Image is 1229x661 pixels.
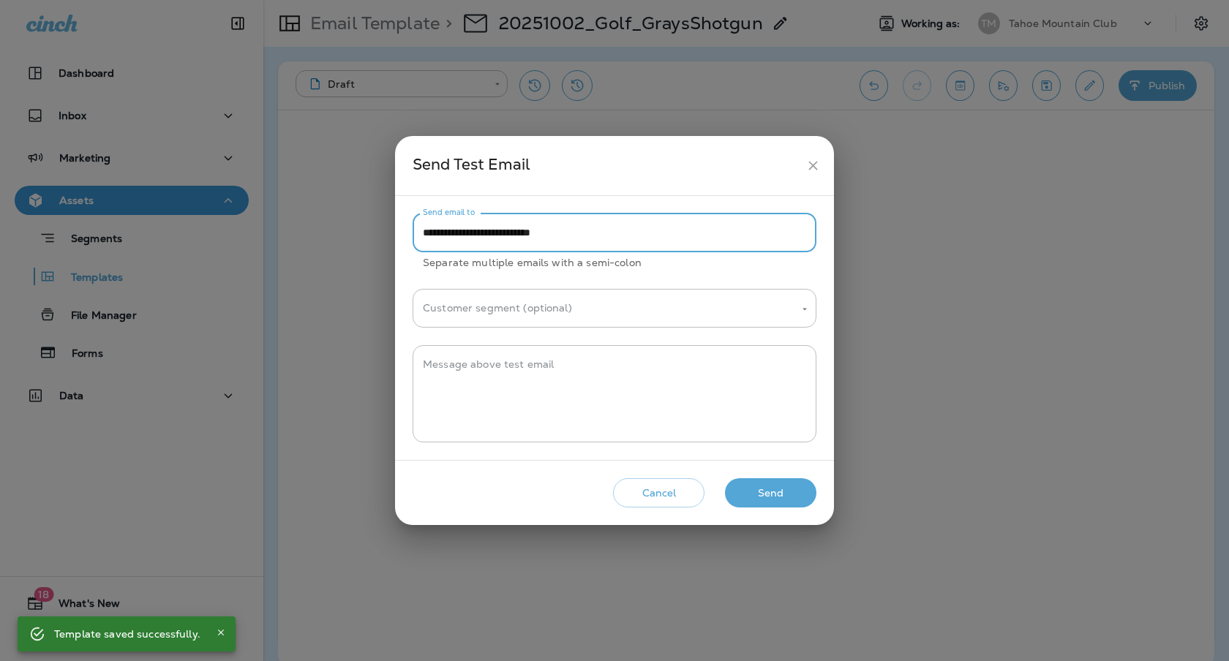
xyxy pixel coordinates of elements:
[800,152,827,179] button: close
[413,152,800,179] div: Send Test Email
[725,478,816,508] button: Send
[54,621,200,647] div: Template saved successfully.
[423,254,806,271] p: Separate multiple emails with a semi-colon
[423,207,475,218] label: Send email to
[798,303,811,316] button: Open
[613,478,704,508] button: Cancel
[212,624,230,641] button: Close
